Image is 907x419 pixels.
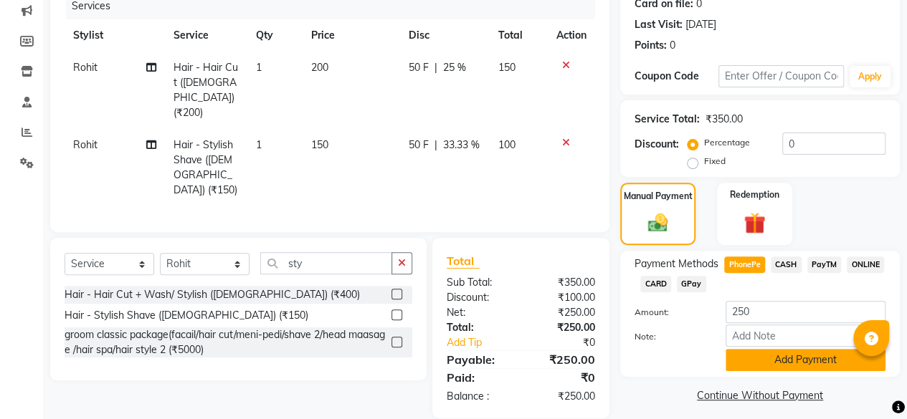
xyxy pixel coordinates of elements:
[635,17,683,32] div: Last Visit:
[409,60,429,75] span: 50 F
[706,112,743,127] div: ₹350.00
[436,389,521,404] div: Balance :
[724,256,765,273] span: PhonePe
[670,38,675,53] div: 0
[737,210,772,236] img: _gift.svg
[498,61,516,74] span: 150
[409,138,429,153] span: 50 F
[847,256,884,273] span: ONLINE
[771,256,802,273] span: CASH
[521,275,606,290] div: ₹350.00
[624,330,715,343] label: Note:
[535,335,606,350] div: ₹0
[635,137,679,152] div: Discount:
[521,290,606,305] div: ₹100.00
[73,61,98,74] span: Rohit
[434,60,437,75] span: |
[174,138,237,196] span: Hair - Stylish Shave ([DEMOGRAPHIC_DATA]) (₹150)
[624,306,715,319] label: Amount:
[635,256,718,271] span: Payment Methods
[65,19,165,52] th: Stylist
[65,308,308,323] div: Hair - Stylish Shave ([DEMOGRAPHIC_DATA]) (₹150)
[303,19,400,52] th: Price
[443,138,480,153] span: 33.33 %
[624,190,693,203] label: Manual Payment
[436,369,521,386] div: Paid:
[165,19,247,52] th: Service
[677,276,706,292] span: GPay
[623,388,897,403] a: Continue Without Payment
[436,351,521,368] div: Payable:
[548,19,595,52] th: Action
[260,252,392,274] input: Search or Scan
[521,320,606,335] div: ₹250.00
[521,305,606,320] div: ₹250.00
[685,17,716,32] div: [DATE]
[311,61,328,74] span: 200
[704,136,750,149] label: Percentage
[434,138,437,153] span: |
[718,65,844,87] input: Enter Offer / Coupon Code
[311,138,328,151] span: 150
[730,188,779,201] label: Redemption
[436,275,521,290] div: Sub Total:
[635,112,700,127] div: Service Total:
[256,138,262,151] span: 1
[447,254,480,269] span: Total
[642,211,675,234] img: _cash.svg
[635,69,718,84] div: Coupon Code
[726,301,885,323] input: Amount
[400,19,490,52] th: Disc
[256,61,262,74] span: 1
[640,276,671,292] span: CARD
[436,335,535,350] a: Add Tip
[726,349,885,371] button: Add Payment
[498,138,516,151] span: 100
[436,290,521,305] div: Discount:
[726,324,885,347] input: Add Note
[635,38,667,53] div: Points:
[704,155,726,168] label: Fixed
[521,351,606,368] div: ₹250.00
[807,256,842,273] span: PayTM
[490,19,548,52] th: Total
[65,327,386,357] div: groom classic package(facail/hair cut/meni-pedi/shave 2/head maasage /hair spa/hair style 2 (₹5000)
[73,138,98,151] span: Rohit
[443,60,466,75] span: 25 %
[436,305,521,320] div: Net:
[247,19,303,52] th: Qty
[521,369,606,386] div: ₹0
[521,389,606,404] div: ₹250.00
[436,320,521,335] div: Total:
[65,287,360,302] div: Hair - Hair Cut + Wash/ Stylish ([DEMOGRAPHIC_DATA]) (₹400)
[850,66,891,87] button: Apply
[174,61,238,119] span: Hair - Hair Cut ([DEMOGRAPHIC_DATA]) (₹200)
